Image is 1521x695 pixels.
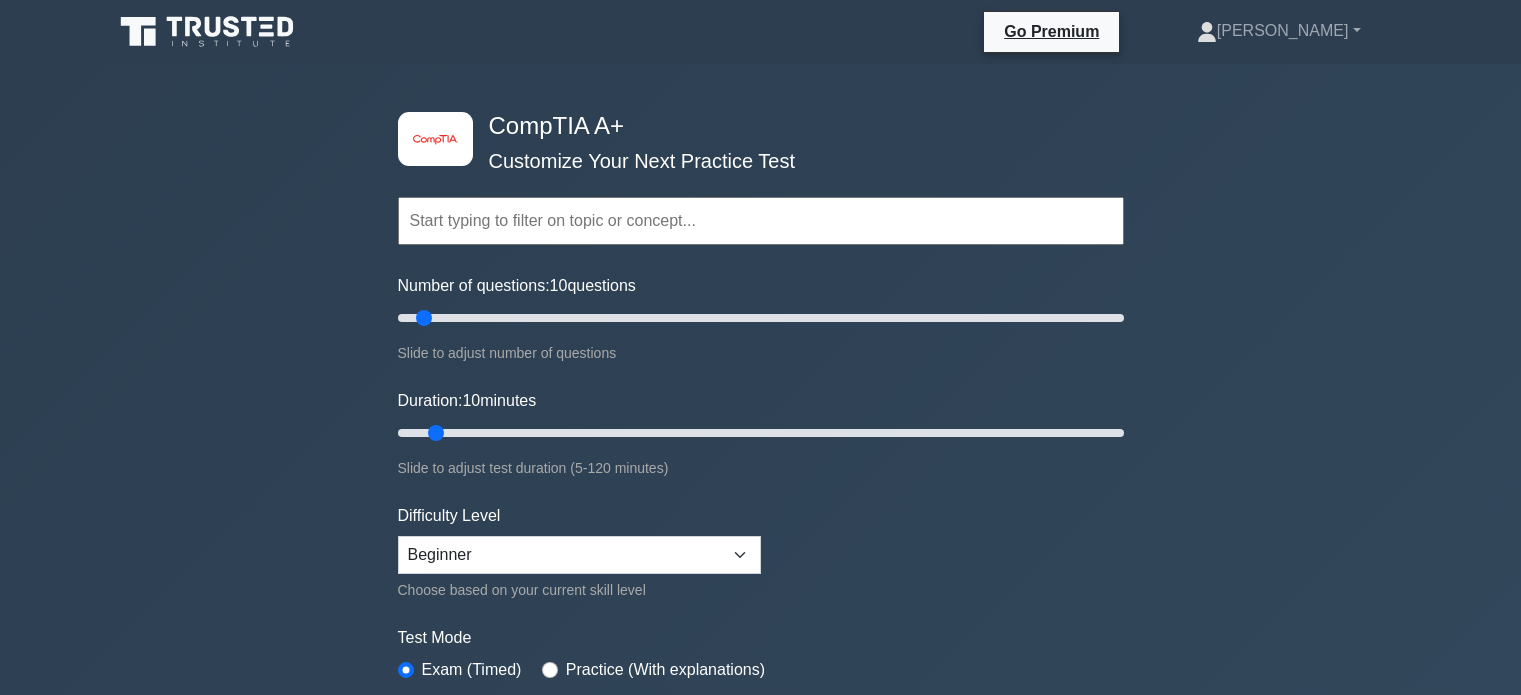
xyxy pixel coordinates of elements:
input: Start typing to filter on topic or concept... [398,197,1124,245]
label: Test Mode [398,626,1124,650]
span: 10 [462,392,480,409]
span: 10 [550,277,568,294]
label: Number of questions: questions [398,274,636,298]
a: [PERSON_NAME] [1149,11,1409,51]
label: Practice (With explanations) [566,658,765,682]
label: Exam (Timed) [422,658,522,682]
div: Slide to adjust test duration (5-120 minutes) [398,456,1124,480]
label: Difficulty Level [398,504,501,528]
div: Slide to adjust number of questions [398,341,1124,365]
a: Go Premium [992,19,1111,44]
label: Duration: minutes [398,389,537,413]
div: Choose based on your current skill level [398,578,761,602]
h4: CompTIA A+ [481,112,1026,141]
